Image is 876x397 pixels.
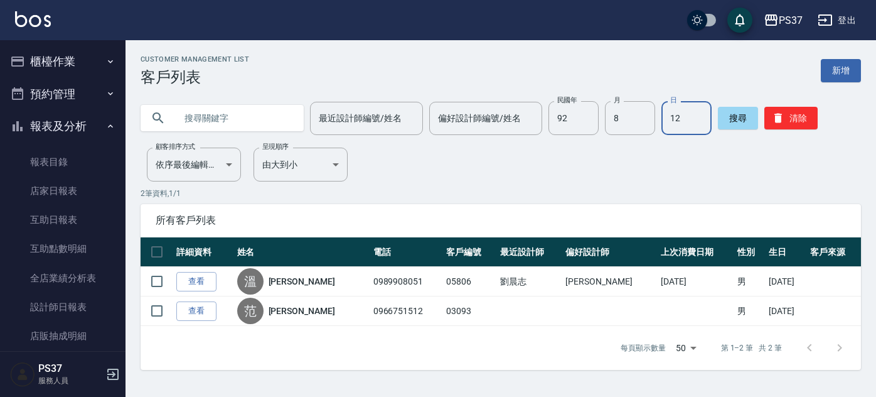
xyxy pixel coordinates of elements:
a: 新增 [821,59,861,82]
th: 客戶編號 [443,237,497,267]
th: 最近設計師 [497,237,562,267]
button: 預約管理 [5,78,120,111]
p: 每頁顯示數量 [621,342,666,354]
td: 0966751512 [370,296,444,326]
td: [PERSON_NAME] [562,267,658,296]
a: 查看 [176,272,216,291]
th: 性別 [734,237,765,267]
td: 男 [734,267,765,296]
th: 客戶來源 [807,237,861,267]
label: 日 [670,95,676,105]
a: 互助日報表 [5,205,120,234]
a: 設計師日報表 [5,293,120,322]
div: 溫 [237,268,264,295]
a: [PERSON_NAME] [269,275,335,288]
h2: Customer Management List [141,55,249,63]
h3: 客戶列表 [141,68,249,86]
th: 偏好設計師 [562,237,658,267]
td: [DATE] [658,267,734,296]
div: 依序最後編輯時間 [147,148,241,182]
td: [DATE] [766,267,807,296]
img: Logo [15,11,51,27]
label: 月 [614,95,620,105]
td: 男 [734,296,765,326]
button: 登出 [813,9,861,32]
div: PS37 [779,13,803,28]
td: 05806 [443,267,497,296]
th: 電話 [370,237,444,267]
button: PS37 [759,8,808,33]
div: 50 [671,331,701,365]
p: 服務人員 [38,375,102,386]
p: 第 1–2 筆 共 2 筆 [721,342,782,354]
a: 全店業績分析表 [5,264,120,293]
a: 互助點數明細 [5,234,120,263]
th: 詳細資料 [173,237,234,267]
td: 03093 [443,296,497,326]
button: 報表及分析 [5,110,120,143]
p: 2 筆資料, 1 / 1 [141,188,861,199]
th: 上次消費日期 [658,237,734,267]
input: 搜尋關鍵字 [176,101,294,135]
button: 清除 [764,107,818,129]
label: 顧客排序方式 [156,142,195,151]
label: 呈現順序 [262,142,289,151]
button: 櫃檯作業 [5,45,120,78]
h5: PS37 [38,362,102,375]
label: 民國年 [557,95,577,105]
img: Person [10,362,35,387]
td: [DATE] [766,296,807,326]
th: 姓名 [234,237,370,267]
a: [PERSON_NAME] [269,305,335,317]
button: save [727,8,752,33]
a: 店販抽成明細 [5,322,120,351]
span: 所有客戶列表 [156,214,846,227]
th: 生日 [766,237,807,267]
button: 搜尋 [718,107,758,129]
td: 劉晨志 [497,267,562,296]
td: 0989908051 [370,267,444,296]
a: 查看 [176,302,216,321]
div: 由大到小 [254,148,348,182]
a: 報表目錄 [5,148,120,177]
div: 范 [237,298,264,324]
a: 費用分析表 [5,351,120,379]
a: 店家日報表 [5,177,120,205]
